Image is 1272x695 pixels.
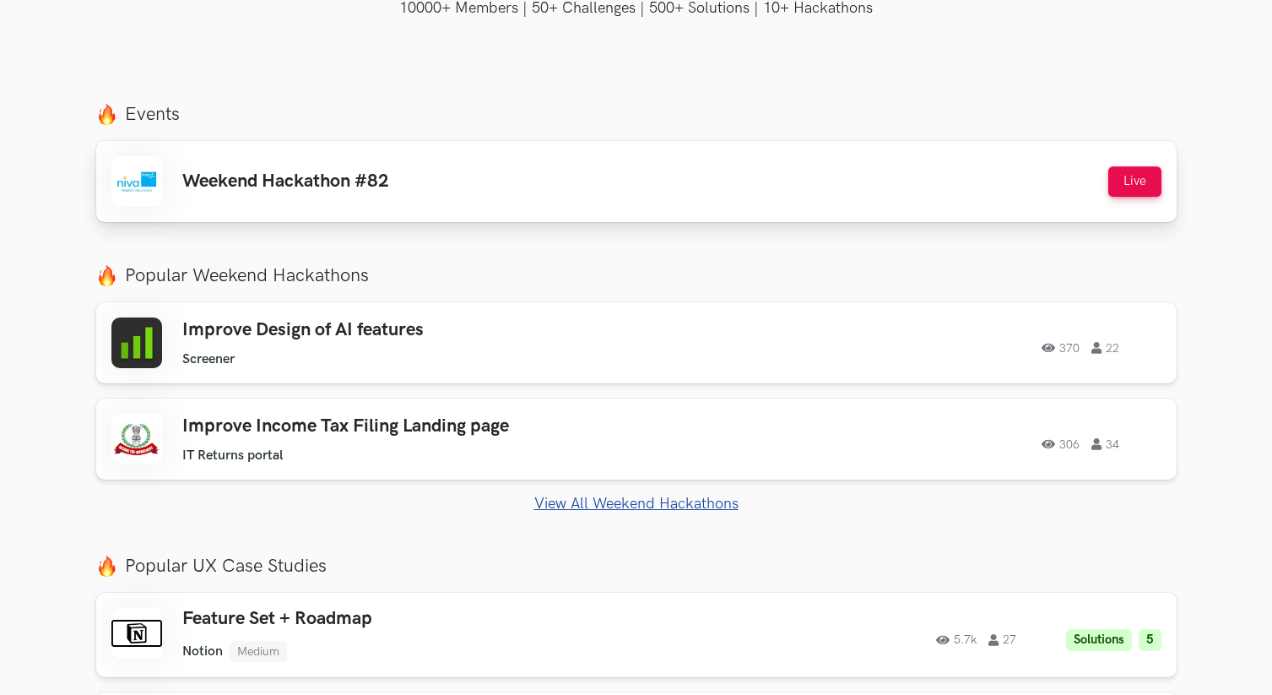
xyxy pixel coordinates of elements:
span: 5.7k [936,634,977,646]
li: Screener [182,351,235,367]
span: 306 [1042,438,1080,450]
h3: Feature Set + Roadmap [182,608,662,630]
h3: Weekend Hackathon #82 [182,171,389,193]
li: 5 [1139,629,1161,652]
img: fire.png [96,104,117,125]
li: Notion [182,643,223,660]
label: Events [96,103,1177,126]
img: fire.png [96,556,117,577]
li: IT Returns portal [182,448,283,464]
a: Improve Income Tax Filing Landing page IT Returns portal 306 34 [96,399,1177,480]
span: 27 [988,634,1016,646]
label: Popular UX Case Studies [96,555,1177,578]
a: Weekend Hackathon #82 Live [96,141,1177,222]
span: 370 [1042,342,1080,354]
a: Improve Design of AI features Screener 370 22 [96,302,1177,383]
span: 34 [1091,438,1119,450]
h3: Improve Income Tax Filing Landing page [182,415,662,437]
img: fire.png [96,265,117,286]
a: Feature Set + Roadmap Notion Medium 5.7k 27 Solutions 5 [96,593,1177,676]
label: Popular Weekend Hackathons [96,264,1177,287]
h3: Improve Design of AI features [182,319,662,341]
button: Live [1108,166,1161,197]
li: Medium [230,641,287,662]
li: Solutions [1066,629,1132,652]
a: View All Weekend Hackathons [96,495,1177,513]
span: 22 [1091,342,1119,354]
